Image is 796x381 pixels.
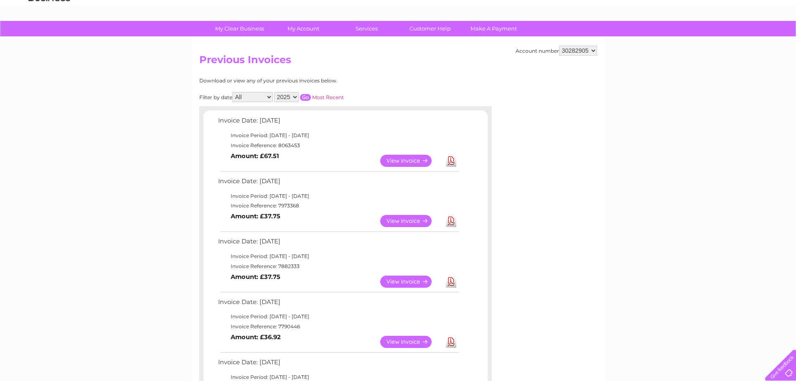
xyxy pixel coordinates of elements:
[332,21,401,36] a: Services
[231,333,281,341] b: Amount: £36.92
[216,141,460,151] td: Invoice Reference: 8063453
[216,201,460,211] td: Invoice Reference: 7973368
[446,276,456,288] a: Download
[205,21,274,36] a: My Clear Business
[380,276,442,288] a: View
[216,130,460,141] td: Invoice Period: [DATE] - [DATE]
[516,46,597,56] div: Account number
[693,36,718,42] a: Telecoms
[768,36,788,42] a: Log out
[216,312,460,322] td: Invoice Period: [DATE] - [DATE]
[380,155,442,167] a: View
[638,4,696,15] a: 0333 014 3131
[28,22,71,47] img: logo.png
[216,322,460,332] td: Invoice Reference: 7790446
[231,152,279,160] b: Amount: £67.51
[216,261,460,271] td: Invoice Reference: 7882333
[446,215,456,227] a: Download
[446,155,456,167] a: Download
[312,94,344,100] a: Most Recent
[216,357,460,372] td: Invoice Date: [DATE]
[201,5,596,41] div: Clear Business is a trading name of Verastar Limited (registered in [GEOGRAPHIC_DATA] No. 3667643...
[199,92,419,102] div: Filter by date
[216,236,460,251] td: Invoice Date: [DATE]
[380,215,442,227] a: View
[723,36,735,42] a: Blog
[216,176,460,191] td: Invoice Date: [DATE]
[216,191,460,201] td: Invoice Period: [DATE] - [DATE]
[199,54,597,70] h2: Previous Invoices
[396,21,465,36] a: Customer Help
[269,21,338,36] a: My Account
[216,115,460,130] td: Invoice Date: [DATE]
[216,251,460,261] td: Invoice Period: [DATE] - [DATE]
[670,36,688,42] a: Energy
[231,212,280,220] b: Amount: £37.75
[231,273,280,281] b: Amount: £37.75
[380,336,442,348] a: View
[199,78,419,84] div: Download or view any of your previous invoices below.
[459,21,528,36] a: Make A Payment
[216,297,460,312] td: Invoice Date: [DATE]
[649,36,665,42] a: Water
[446,336,456,348] a: Download
[740,36,761,42] a: Contact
